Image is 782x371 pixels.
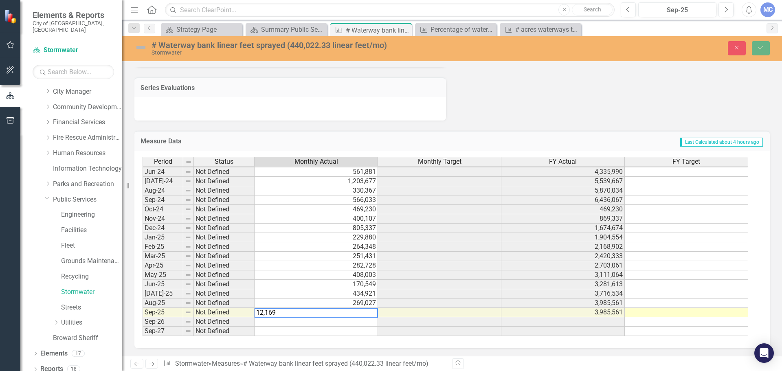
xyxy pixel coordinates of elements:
td: Not Defined [194,261,255,270]
td: 251,431 [255,252,378,261]
a: Information Technology [53,164,122,173]
img: 8DAGhfEEPCf229AAAAAElFTkSuQmCC [185,328,191,334]
button: Search [572,4,613,15]
td: 434,921 [255,289,378,299]
td: Dec-24 [143,224,183,233]
div: Open Intercom Messenger [754,343,774,363]
a: Stormwater [33,46,114,55]
td: Aug-25 [143,299,183,308]
td: Apr-25 [143,261,183,270]
td: Not Defined [194,177,255,186]
button: MC [760,2,775,17]
td: Not Defined [194,327,255,336]
a: Human Resources [53,149,122,158]
img: 8DAGhfEEPCf229AAAAAElFTkSuQmCC [185,244,191,250]
td: 566,033 [255,195,378,205]
div: Percentage of waterways treated for aquatic weeds monthly [431,24,494,35]
td: 2,703,061 [501,261,625,270]
span: Status [215,158,233,165]
td: [DATE]-24 [143,177,183,186]
td: Not Defined [194,233,255,242]
img: 8DAGhfEEPCf229AAAAAElFTkSuQmCC [185,300,191,306]
a: Elements [40,349,68,358]
td: 5,870,034 [501,186,625,195]
span: Elements & Reports [33,10,114,20]
img: 8DAGhfEEPCf229AAAAAElFTkSuQmCC [185,262,191,269]
td: Feb-25 [143,242,183,252]
td: 2,420,333 [501,252,625,261]
div: Sep-25 [641,5,714,15]
td: Aug-24 [143,186,183,195]
div: Strategy Page [176,24,240,35]
td: 264,348 [255,242,378,252]
div: 17 [72,350,85,357]
td: Not Defined [194,252,255,261]
a: Summary Public Services/Stormwater Engineering & Operations (410/5050) [248,24,325,35]
td: 408,003 [255,270,378,280]
a: # acres waterways treated (151.52/month) [502,24,579,35]
span: Monthly Actual [294,158,338,165]
span: Last Calculated about 4 hours ago [680,138,763,147]
img: 8DAGhfEEPCf229AAAAAElFTkSuQmCC [185,309,191,316]
td: Oct-24 [143,205,183,214]
a: Financial Services [53,118,122,127]
td: 561,881 [255,167,378,177]
td: Not Defined [194,317,255,327]
div: # Waterway bank linear feet sprayed (440,022.33 linear feet/mo) [243,360,428,367]
a: Facilities [61,226,122,235]
img: 8DAGhfEEPCf229AAAAAElFTkSuQmCC [185,215,191,222]
div: Stormwater [152,50,491,56]
td: 1,203,677 [255,177,378,186]
td: Sep-27 [143,327,183,336]
td: 3,111,064 [501,270,625,280]
td: 400,107 [255,214,378,224]
td: 3,985,561 [501,299,625,308]
td: 469,230 [501,205,625,214]
td: 1,904,554 [501,233,625,242]
td: Jun-24 [143,167,183,177]
img: Not Defined [134,41,147,54]
img: 8DAGhfEEPCf229AAAAAElFTkSuQmCC [185,169,191,175]
td: Not Defined [194,167,255,177]
td: Not Defined [194,242,255,252]
div: » » [163,359,446,369]
td: Sep-24 [143,195,183,205]
td: Not Defined [194,299,255,308]
td: 805,337 [255,224,378,233]
img: 8DAGhfEEPCf229AAAAAElFTkSuQmCC [185,187,191,194]
span: FY Actual [549,158,577,165]
td: 1,674,674 [501,224,625,233]
td: Not Defined [194,205,255,214]
td: 4,335,990 [501,167,625,177]
img: 8DAGhfEEPCf229AAAAAElFTkSuQmCC [185,206,191,213]
span: Monthly Target [418,158,461,165]
td: 6,436,067 [501,195,625,205]
div: # Waterway bank linear feet sprayed (440,022.33 linear feet/mo) [346,25,410,35]
td: Not Defined [194,214,255,224]
td: 330,367 [255,186,378,195]
td: Jun-25 [143,280,183,289]
a: Stormwater [175,360,209,367]
td: 3,985,561 [501,308,625,317]
img: 8DAGhfEEPCf229AAAAAElFTkSuQmCC [185,253,191,259]
a: Broward Sheriff [53,334,122,343]
td: Sep-25 [143,308,183,317]
td: Jan-25 [143,233,183,242]
td: Not Defined [194,224,255,233]
a: Engineering [61,210,122,220]
td: Not Defined [194,280,255,289]
td: 2,168,902 [501,242,625,252]
h3: Measure Data [141,138,346,145]
a: Percentage of waterways treated for aquatic weeds monthly [417,24,494,35]
button: Sep-25 [638,2,716,17]
span: Period [154,158,172,165]
div: # acres waterways treated (151.52/month) [515,24,579,35]
td: 5,539,667 [501,177,625,186]
a: Community Development [53,103,122,112]
td: 3,281,613 [501,280,625,289]
td: 869,337 [501,214,625,224]
a: Streets [61,303,122,312]
img: ClearPoint Strategy [3,9,19,24]
td: 3,716,534 [501,289,625,299]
